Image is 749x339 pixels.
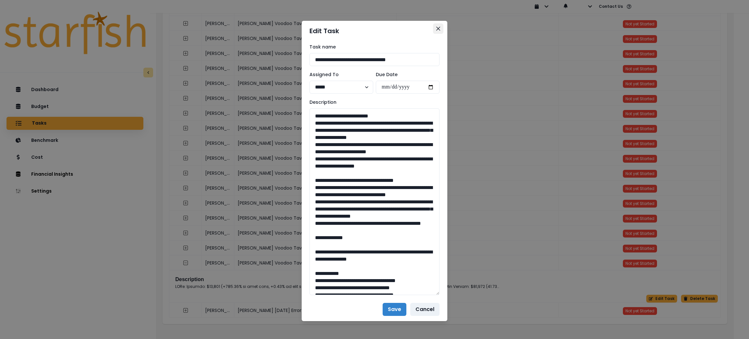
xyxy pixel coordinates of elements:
label: Due Date [376,71,436,78]
header: Edit Task [302,21,447,41]
button: Save [383,303,406,316]
label: Task name [309,44,436,50]
button: Cancel [410,303,440,316]
label: Description [309,99,436,106]
button: Close [433,23,443,34]
label: Assigned To [309,71,369,78]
